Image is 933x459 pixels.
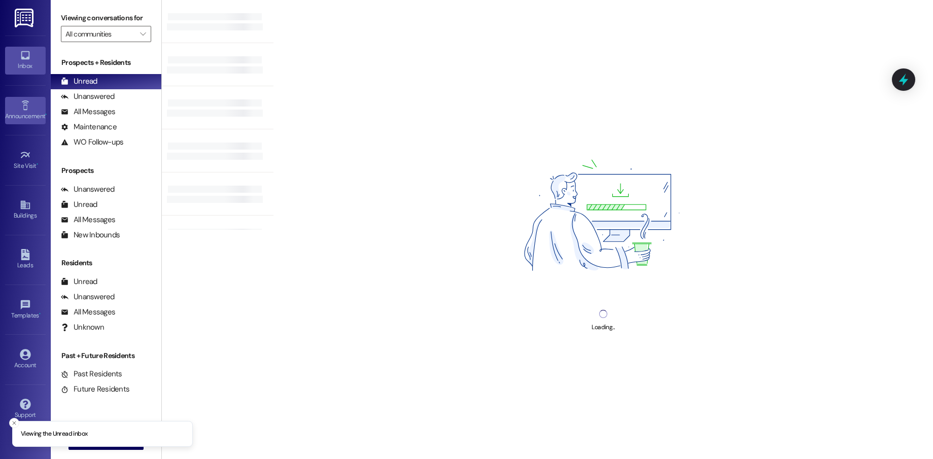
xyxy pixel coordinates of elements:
p: Viewing the Unread inbox [21,430,87,439]
div: WO Follow-ups [61,137,123,148]
button: Close toast [9,418,19,428]
a: Buildings [5,196,46,224]
a: Support [5,396,46,423]
a: Inbox [5,47,46,74]
div: All Messages [61,215,115,225]
span: • [39,310,41,317]
div: Unread [61,276,97,287]
div: Unknown [61,322,104,333]
label: Viewing conversations for [61,10,151,26]
div: All Messages [61,307,115,317]
div: Unanswered [61,91,115,102]
div: All Messages [61,107,115,117]
div: Unread [61,76,97,87]
div: Unread [61,199,97,210]
div: Past + Future Residents [51,350,161,361]
div: New Inbounds [61,230,120,240]
span: • [37,161,38,168]
div: Past Residents [61,369,122,379]
a: Site Visit • [5,147,46,174]
a: Leads [5,246,46,273]
div: Prospects [51,165,161,176]
img: ResiDesk Logo [15,9,36,27]
a: Account [5,346,46,373]
input: All communities [65,26,135,42]
div: Unanswered [61,292,115,302]
div: Residents [51,258,161,268]
a: Templates • [5,296,46,324]
span: • [45,111,47,118]
div: Future Residents [61,384,129,395]
div: Prospects + Residents [51,57,161,68]
div: Maintenance [61,122,117,132]
div: Unanswered [61,184,115,195]
div: Loading... [592,322,614,333]
i:  [140,30,146,38]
